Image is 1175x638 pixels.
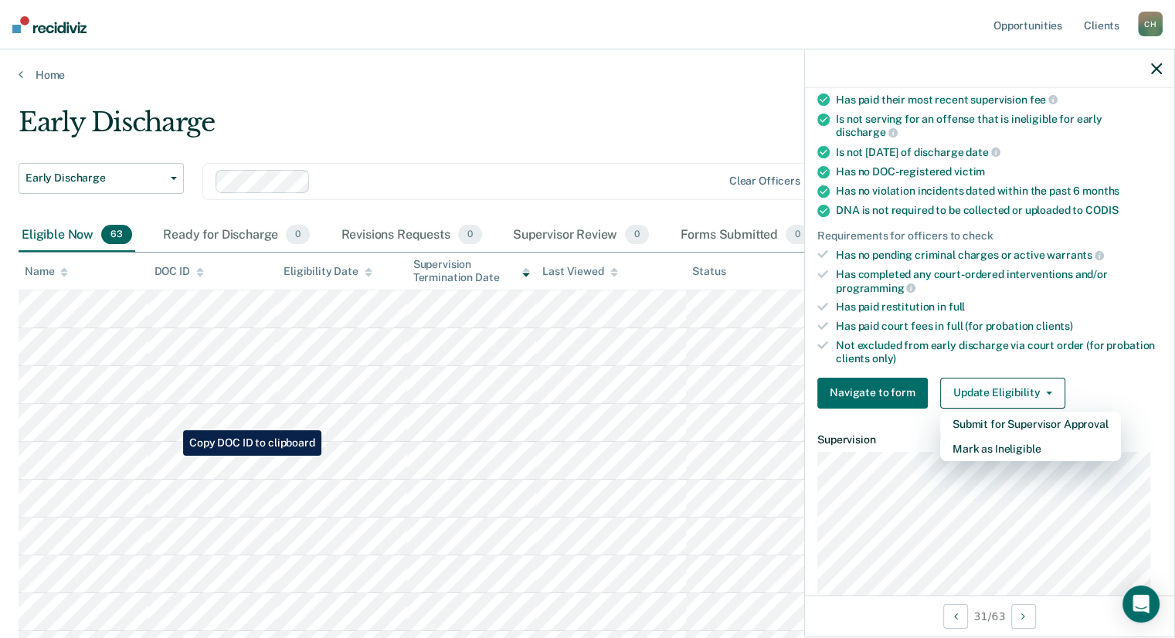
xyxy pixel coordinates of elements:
[19,68,1156,82] a: Home
[954,165,985,178] span: victim
[786,225,810,245] span: 0
[284,265,372,278] div: Eligibility Date
[805,596,1174,636] div: 31 / 63
[19,219,135,253] div: Eligible Now
[836,248,1162,262] div: Has no pending criminal charges or active
[1011,604,1036,629] button: Next Opportunity
[940,412,1121,436] button: Submit for Supervisor Approval
[1138,12,1163,36] div: C H
[458,225,482,245] span: 0
[160,219,313,253] div: Ready for Discharge
[286,225,310,245] span: 0
[817,378,934,409] a: Navigate to form link
[836,300,1162,314] div: Has paid restitution in
[155,265,204,278] div: DOC ID
[836,320,1162,333] div: Has paid court fees in full (for probation
[836,165,1162,178] div: Has no DOC-registered
[1122,585,1160,623] div: Open Intercom Messenger
[943,604,968,629] button: Previous Opportunity
[817,378,928,409] button: Navigate to form
[949,300,965,313] span: full
[1030,93,1058,106] span: fee
[817,433,1162,446] dt: Supervision
[836,204,1162,217] div: DNA is not required to be collected or uploaded to
[817,229,1162,243] div: Requirements for officers to check
[836,268,1162,294] div: Has completed any court-ordered interventions and/or
[692,265,725,278] div: Status
[1085,204,1118,216] span: CODIS
[12,16,87,33] img: Recidiviz
[1047,249,1104,261] span: warrants
[872,352,896,365] span: only)
[677,219,813,253] div: Forms Submitted
[1036,320,1073,332] span: clients)
[966,146,1000,158] span: date
[836,145,1162,159] div: Is not [DATE] of discharge
[836,126,898,138] span: discharge
[940,436,1121,461] button: Mark as Ineligible
[836,113,1162,139] div: Is not serving for an offense that is ineligible for early
[413,258,531,284] div: Supervision Termination Date
[25,265,68,278] div: Name
[836,185,1162,198] div: Has no violation incidents dated within the past 6
[836,93,1162,107] div: Has paid their most recent supervision
[836,282,915,294] span: programming
[625,225,649,245] span: 0
[19,107,900,151] div: Early Discharge
[729,175,800,188] div: Clear officers
[101,225,132,245] span: 63
[940,378,1065,409] button: Update Eligibility
[25,171,165,185] span: Early Discharge
[1082,185,1119,197] span: months
[510,219,653,253] div: Supervisor Review
[338,219,484,253] div: Revisions Requests
[836,339,1162,365] div: Not excluded from early discharge via court order (for probation clients
[542,265,617,278] div: Last Viewed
